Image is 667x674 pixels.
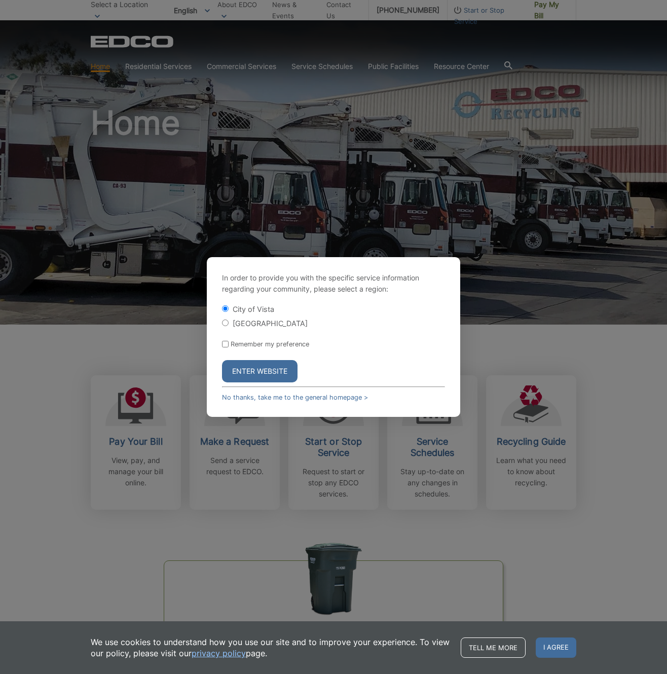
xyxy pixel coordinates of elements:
[536,637,576,658] span: I agree
[231,340,309,348] label: Remember my preference
[91,636,451,659] p: We use cookies to understand how you use our site and to improve your experience. To view our pol...
[461,637,526,658] a: Tell me more
[192,648,246,659] a: privacy policy
[222,272,445,295] p: In order to provide you with the specific service information regarding your community, please se...
[222,394,368,401] a: No thanks, take me to the general homepage >
[222,360,298,382] button: Enter Website
[233,305,274,313] label: City of Vista
[233,319,308,328] label: [GEOGRAPHIC_DATA]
